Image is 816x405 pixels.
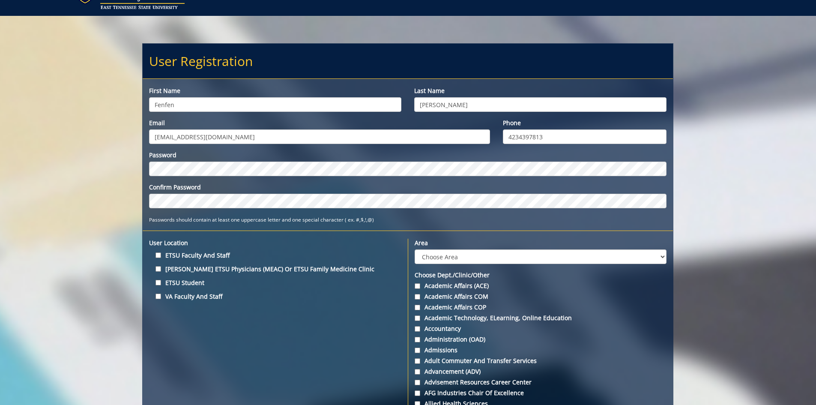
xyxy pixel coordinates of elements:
[149,151,667,159] label: Password
[149,277,401,288] label: ETSU Student
[415,346,667,354] label: Admissions
[149,291,401,302] label: VA Faculty and Staff
[415,367,667,376] label: Advancement (ADV)
[143,44,673,78] h2: User Registration
[149,87,401,95] label: First name
[415,378,667,387] label: Advisement Resources Career Center
[503,119,667,127] label: Phone
[415,335,667,344] label: Administration (OAD)
[414,87,667,95] label: Last name
[149,239,401,247] label: User location
[415,324,667,333] label: Accountancy
[149,119,490,127] label: Email
[149,216,374,223] small: Passwords should contain at least one uppercase letter and one special character ( ex. #,$,!,@)
[149,249,401,261] label: ETSU Faculty and Staff
[415,271,667,279] label: Choose Dept./Clinic/Other
[415,303,667,312] label: Academic Affairs COP
[415,389,667,397] label: AFG Industries Chair of Excellence
[149,263,401,275] label: [PERSON_NAME] ETSU Physicians (MEAC) or ETSU Family Medicine Clinic
[415,314,667,322] label: Academic Technology, eLearning, Online Education
[149,183,667,192] label: Confirm Password
[415,239,667,247] label: Area
[415,357,667,365] label: Adult Commuter and Transfer Services
[415,292,667,301] label: Academic Affairs COM
[415,282,667,290] label: Academic Affairs (ACE)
